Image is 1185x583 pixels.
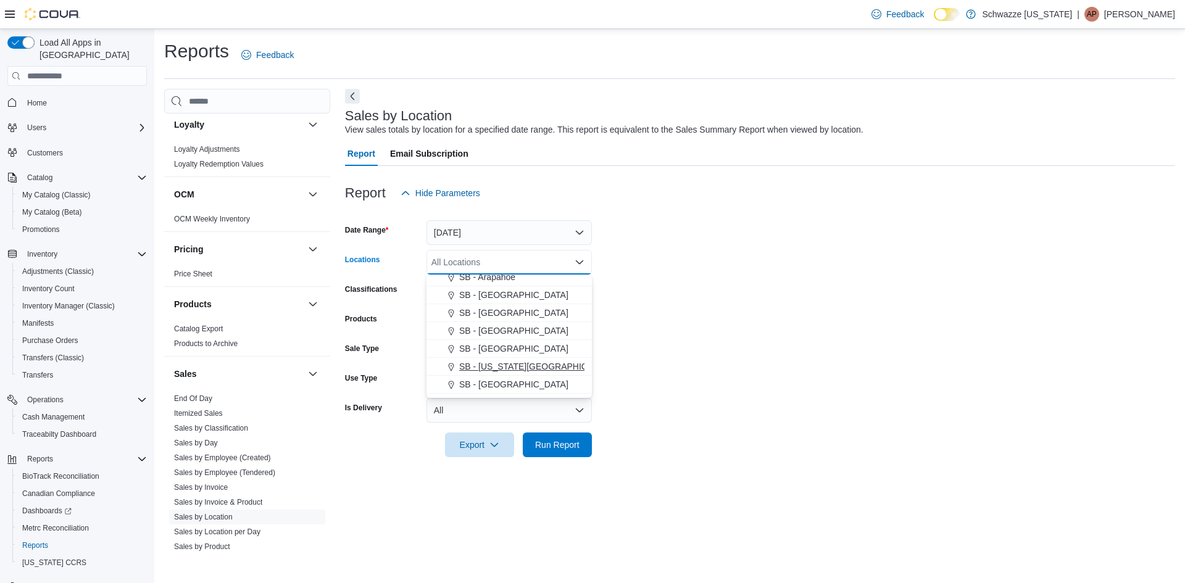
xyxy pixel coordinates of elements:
[459,289,568,301] span: SB - [GEOGRAPHIC_DATA]
[17,281,80,296] a: Inventory Count
[426,304,592,322] button: SB - [GEOGRAPHIC_DATA]
[2,144,152,162] button: Customers
[22,412,85,422] span: Cash Management
[174,243,303,255] button: Pricing
[17,264,147,279] span: Adjustments (Classic)
[174,339,238,348] a: Products to Archive
[17,368,58,382] a: Transfers
[174,144,240,154] span: Loyalty Adjustments
[459,396,543,408] span: SB - DU (Dispensary)
[459,378,568,391] span: SB - [GEOGRAPHIC_DATA]
[22,353,84,363] span: Transfers (Classic)
[17,503,147,518] span: Dashboards
[17,555,147,570] span: Washington CCRS
[396,181,485,205] button: Hide Parameters
[1084,7,1099,22] div: Amber Palubeskie
[1087,7,1097,22] span: AP
[17,538,147,553] span: Reports
[2,246,152,263] button: Inventory
[17,368,147,382] span: Transfers
[164,321,330,356] div: Products
[17,299,120,313] a: Inventory Manager (Classic)
[17,486,147,501] span: Canadian Compliance
[174,188,303,201] button: OCM
[22,145,147,160] span: Customers
[12,186,152,204] button: My Catalog (Classic)
[452,432,507,457] span: Export
[17,427,147,442] span: Traceabilty Dashboard
[22,318,54,328] span: Manifests
[174,160,264,168] a: Loyalty Redemption Values
[174,394,212,403] a: End Of Day
[2,169,152,186] button: Catalog
[236,43,299,67] a: Feedback
[22,170,57,185] button: Catalog
[934,8,960,21] input: Dark Mode
[174,324,223,334] span: Catalog Export
[174,453,271,462] a: Sales by Employee (Created)
[345,284,397,294] label: Classifications
[12,426,152,443] button: Traceabilty Dashboard
[174,542,230,551] a: Sales by Product
[27,173,52,183] span: Catalog
[174,513,233,521] a: Sales by Location
[174,498,262,507] a: Sales by Invoice & Product
[174,368,303,380] button: Sales
[17,188,147,202] span: My Catalog (Classic)
[426,394,592,411] button: SB - DU (Dispensary)
[174,214,250,224] span: OCM Weekly Inventory
[174,298,212,310] h3: Products
[22,429,96,439] span: Traceabilty Dashboard
[174,439,218,447] a: Sales by Day
[12,537,152,554] button: Reports
[174,118,204,131] h3: Loyalty
[22,392,147,407] span: Operations
[22,489,95,498] span: Canadian Compliance
[22,336,78,345] span: Purchase Orders
[306,297,320,312] button: Products
[174,145,240,154] a: Loyalty Adjustments
[17,264,99,279] a: Adjustments (Classic)
[426,358,592,376] button: SB - [US_STATE][GEOGRAPHIC_DATA]
[22,471,99,481] span: BioTrack Reconciliation
[22,540,48,550] span: Reports
[426,340,592,358] button: SB - [GEOGRAPHIC_DATA]
[17,410,89,424] a: Cash Management
[426,220,592,245] button: [DATE]
[1077,7,1079,22] p: |
[2,450,152,468] button: Reports
[306,366,320,381] button: Sales
[459,271,515,283] span: SB - Arapahoe
[345,123,863,136] div: View sales totals by location for a specified date range. This report is equivalent to the Sales ...
[12,204,152,221] button: My Catalog (Beta)
[174,298,303,310] button: Products
[17,486,100,501] a: Canadian Compliance
[17,316,147,331] span: Manifests
[174,188,194,201] h3: OCM
[390,141,468,166] span: Email Subscription
[27,454,53,464] span: Reports
[17,205,87,220] a: My Catalog (Beta)
[22,247,62,262] button: Inventory
[22,452,58,466] button: Reports
[575,257,584,267] button: Close list of options
[17,299,147,313] span: Inventory Manager (Classic)
[25,8,80,20] img: Cova
[22,370,53,380] span: Transfers
[2,119,152,136] button: Users
[27,395,64,405] span: Operations
[523,432,592,457] button: Run Report
[22,146,68,160] a: Customers
[174,409,223,418] a: Itemized Sales
[345,314,377,324] label: Products
[17,427,101,442] a: Traceabilty Dashboard
[12,468,152,485] button: BioTrack Reconciliation
[459,342,568,355] span: SB - [GEOGRAPHIC_DATA]
[982,7,1072,22] p: Schwazze [US_STATE]
[17,555,91,570] a: [US_STATE] CCRS
[174,482,228,492] span: Sales by Invoice
[17,350,147,365] span: Transfers (Classic)
[174,453,271,463] span: Sales by Employee (Created)
[17,222,65,237] a: Promotions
